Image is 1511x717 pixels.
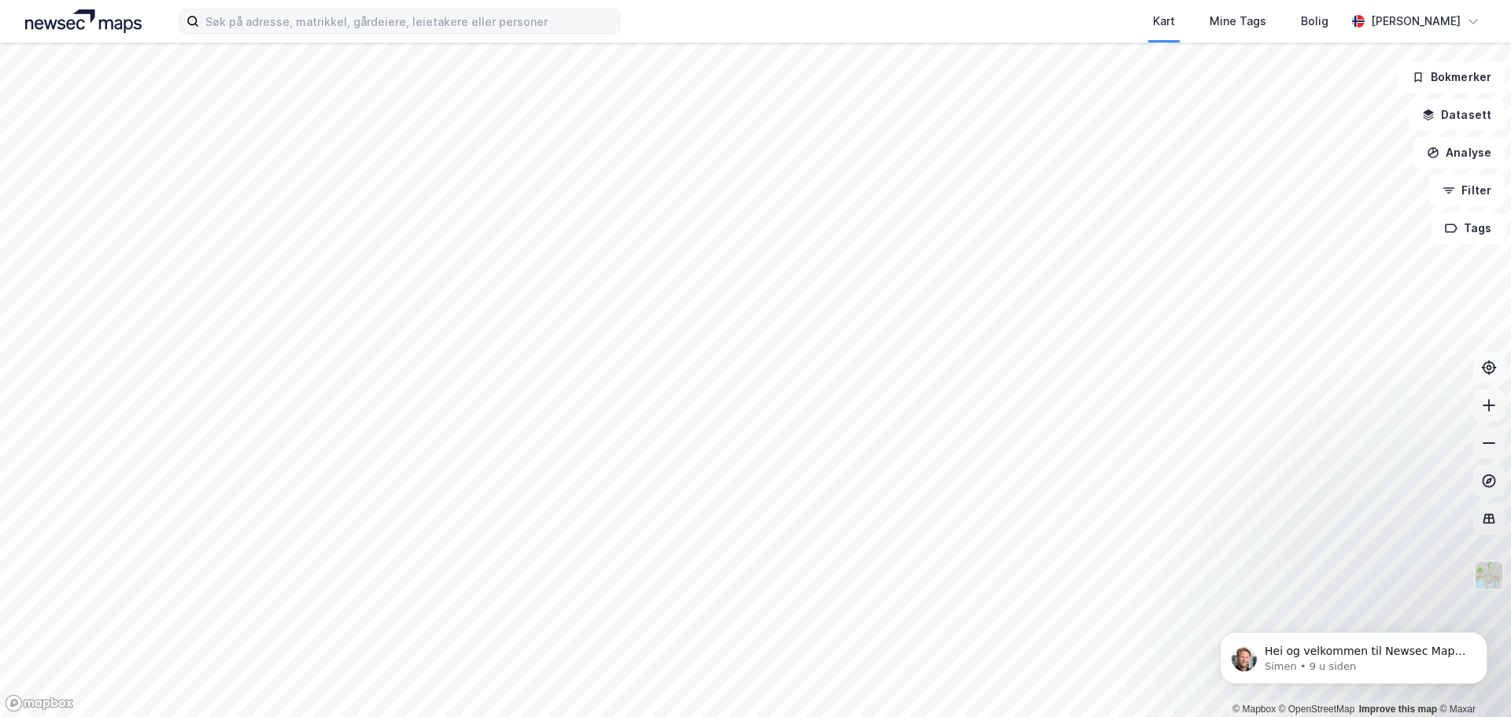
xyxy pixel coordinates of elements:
input: Søk på adresse, matrikkel, gårdeiere, leietakere eller personer [199,9,619,33]
img: logo.a4113a55bc3d86da70a041830d287a7e.svg [25,9,142,33]
div: Kart [1153,12,1175,31]
div: [PERSON_NAME] [1371,12,1461,31]
div: Bolig [1301,12,1328,31]
div: Mine Tags [1210,12,1266,31]
iframe: Intercom notifications melding [1196,599,1511,709]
